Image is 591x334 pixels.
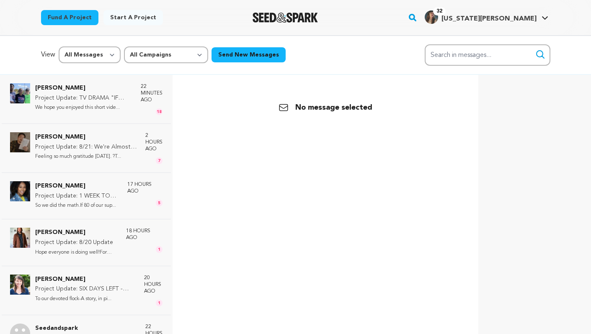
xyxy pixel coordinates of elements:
[35,238,118,248] p: Project Update: 8/20 Update
[35,191,119,201] p: Project Update: 1 WEEK TO GO!
[35,294,136,304] p: To our devoted flock-A story, in pi...
[35,228,118,238] p: [PERSON_NAME]
[156,300,163,306] span: 1
[253,13,318,23] a: Seed&Spark Homepage
[127,181,163,195] p: 17 hours ago
[141,83,163,103] p: 22 minutes ago
[10,181,30,201] img: Madeleine Wood Photo
[35,152,137,162] p: Feeling so much gratitude [DATE]. ?T...
[35,142,137,152] p: Project Update: 8/21: We're Almost There!! $6105 And 21 Followers To Go.
[425,10,438,24] img: Action1.jpg
[35,83,132,93] p: [PERSON_NAME]
[156,157,163,164] span: 7
[41,10,98,25] a: Fund a project
[35,93,132,103] p: Project Update: TV DRAMA "IF ONLY I COULD HAVE A FOLLOWER"
[35,132,137,142] p: [PERSON_NAME]
[35,201,119,211] p: So we did the math.If 80 of our sup...
[423,9,550,26] span: Virginia N.'s Profile
[279,102,372,113] p: No message selected
[253,13,318,23] img: Seed&Spark Logo Dark Mode
[433,7,446,15] span: 32
[35,284,136,294] p: Project Update: SIX DAYS LEFT - WHAT WE HAVE ACCOMPLISHED SO FAR
[145,132,163,152] p: 2 hours ago
[35,275,136,285] p: [PERSON_NAME]
[156,246,163,253] span: 1
[425,44,550,66] input: Search in messages...
[10,275,30,295] img: Emily Best Photo
[10,228,30,248] img: Brent Ogburn Photo
[425,10,537,24] div: Virginia N.'s Profile
[10,132,30,152] img: John Varkados Photo
[212,47,286,62] button: Send New Messages
[156,200,163,206] span: 5
[35,181,119,191] p: [PERSON_NAME]
[35,103,132,113] p: We hope you enjoyed this short vide...
[156,108,163,115] span: 18
[441,15,537,22] span: [US_STATE][PERSON_NAME]
[41,50,55,60] p: View
[126,228,163,241] p: 18 hours ago
[35,248,118,257] p: Hope everyone is doing well!For tho...
[144,275,163,295] p: 20 hours ago
[423,9,550,24] a: Virginia N.'s Profile
[10,83,30,103] img: Linda Harris Photo
[103,10,163,25] a: Start a project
